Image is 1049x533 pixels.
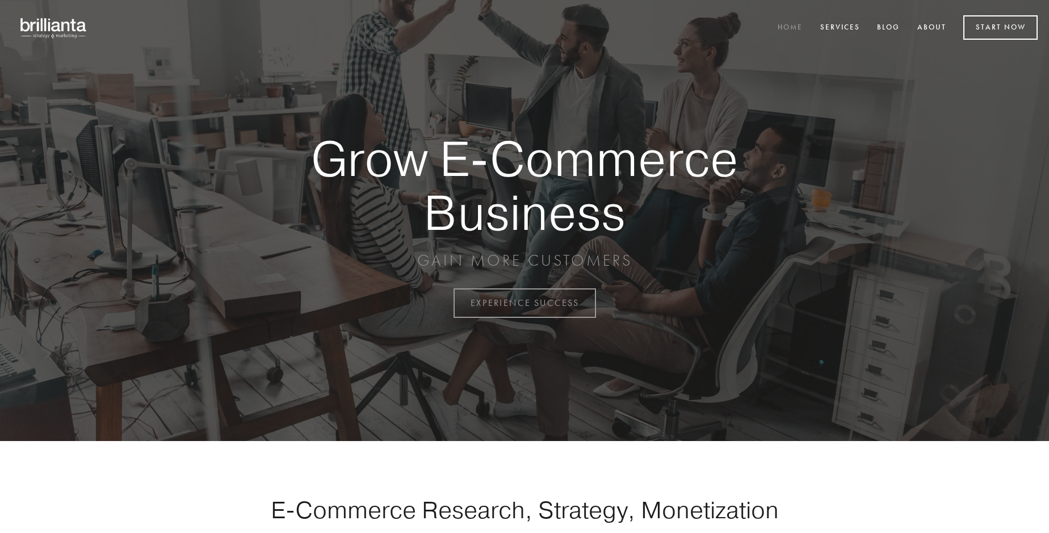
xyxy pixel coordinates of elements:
a: Services [813,19,867,37]
a: Home [770,19,810,37]
img: brillianta - research, strategy, marketing [11,11,96,44]
strong: Grow E-Commerce Business [271,132,778,239]
p: GAIN MORE CUSTOMERS [271,250,778,271]
a: Start Now [963,15,1038,40]
a: About [910,19,954,37]
h1: E-Commerce Research, Strategy, Monetization [235,496,814,524]
a: Blog [870,19,907,37]
a: EXPERIENCE SUCCESS [454,288,596,318]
